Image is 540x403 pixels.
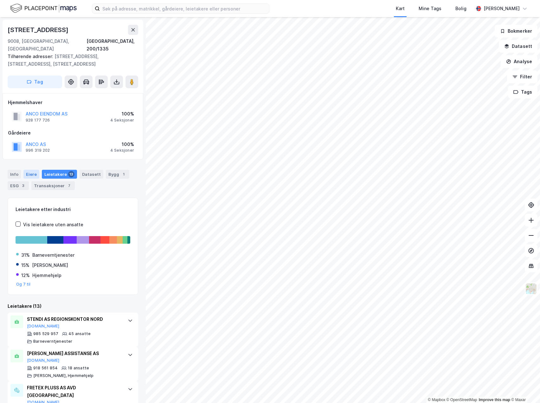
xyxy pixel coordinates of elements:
button: [DOMAIN_NAME] [27,324,60,329]
button: Og 7 til [16,282,31,287]
div: [PERSON_NAME], Hjemmehjelp [33,373,93,378]
iframe: Chat Widget [508,373,540,403]
div: Bolig [455,5,466,12]
div: 4 Seksjoner [110,118,134,123]
button: Analyse [501,55,537,68]
div: 918 561 854 [33,366,58,371]
div: Info [8,170,21,179]
div: 7 [66,182,72,189]
div: Bygg [106,170,129,179]
div: ESG [8,181,29,190]
img: Z [525,283,537,295]
div: [PERSON_NAME] ASSISTANSE AS [27,350,121,357]
button: Datasett [499,40,537,53]
div: [PERSON_NAME] [484,5,520,12]
div: 31% [21,251,30,259]
div: Gårdeiere [8,129,138,137]
div: [PERSON_NAME] [32,261,68,269]
div: [STREET_ADDRESS], [STREET_ADDRESS], [STREET_ADDRESS] [8,53,133,68]
div: [GEOGRAPHIC_DATA], 200/1335 [87,37,138,53]
a: OpenStreetMap [447,398,477,402]
div: Hjemmehjelp [32,272,61,279]
div: Kontrollprogram for chat [508,373,540,403]
div: Leietakere etter industri [16,206,130,213]
div: Barneverntjenester [32,251,74,259]
div: Mine Tags [419,5,441,12]
input: Søk på adresse, matrikkel, gårdeiere, leietakere eller personer [100,4,269,13]
div: 1 [120,171,127,177]
div: Kart [396,5,405,12]
button: Bokmerker [495,25,537,37]
div: Datasett [80,170,103,179]
button: Tag [8,76,62,88]
div: 928 177 726 [26,118,50,123]
div: 9008, [GEOGRAPHIC_DATA], [GEOGRAPHIC_DATA] [8,37,87,53]
div: Barneverntjenester [33,339,73,344]
div: 4 Seksjoner [110,148,134,153]
div: 15% [21,261,29,269]
div: Eiere [23,170,39,179]
div: [STREET_ADDRESS] [8,25,70,35]
div: 985 529 957 [33,331,58,336]
div: Vis leietakere uten ansatte [23,221,83,228]
img: logo.f888ab2527a4732fd821a326f86c7f29.svg [10,3,77,14]
button: Filter [507,70,537,83]
button: Tags [508,86,537,98]
div: Leietakere (13) [8,302,138,310]
a: Improve this map [479,398,510,402]
div: 13 [68,171,74,177]
div: 100% [110,110,134,118]
div: 3 [20,182,26,189]
div: 996 319 202 [26,148,50,153]
div: Transaksjoner [31,181,75,190]
div: STENDI AS REGIONSKONTOR NORD [27,315,121,323]
a: Mapbox [428,398,445,402]
span: Tilhørende adresser: [8,54,55,59]
div: 12% [21,272,30,279]
div: FRETEX PLUSS AS AVD [GEOGRAPHIC_DATA] [27,384,121,399]
div: 45 ansatte [68,331,91,336]
button: [DOMAIN_NAME] [27,358,60,363]
div: Leietakere [42,170,77,179]
div: 100% [110,141,134,148]
div: Hjemmelshaver [8,99,138,106]
div: 18 ansatte [68,366,89,371]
